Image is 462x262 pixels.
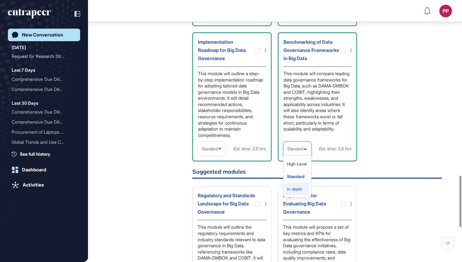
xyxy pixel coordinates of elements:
[12,51,76,61] div: Request for Research Structure Details
[12,84,76,94] div: Comprehensive Due Diligence and Competitor Intelligence Report for Sensed AI in the AI SAR Market
[198,70,266,138] div: This module will outline a step-by-step implementation roadmap for adopting tailored data governa...
[12,44,26,51] div: [DATE]
[12,137,76,147] div: Global Trends and Use Cases of 3D Body Scanning in Retail: Focus on Uniqlo and Potential for Boyn...
[8,164,80,176] a: Dashboard
[12,137,71,147] div: Global Trends and Use Cas...
[285,170,309,183] li: Standard
[285,158,309,170] li: High-Level
[319,145,351,153] div: Est. time: 3.5 hrs
[12,127,76,137] div: Procurement of Laptops and Cisco Switches for Office Setup
[202,147,218,151] span: Standard
[12,74,76,84] div: Comprehensive Due Diligence and Competitor Intelligence Report for WeFarm: Market Insights and St...
[12,151,80,157] a: See full history
[22,32,63,38] div: New Conversation
[12,51,71,61] div: Request for Research Stru...
[198,192,255,216] div: Regulatory and Standards Landscape for Big Data Governance
[285,183,309,195] li: In-depth
[234,145,266,153] div: Est. time: 2.5 hrs
[12,107,76,117] div: Comprehensive Due Diligence and Competitor Intelligence Report for Marsirius in Healthtech
[12,99,38,107] div: Last 30 Days
[283,38,340,63] div: Benchmarking of Data Governance Frameworks in Big Data
[439,5,452,17] button: PP
[12,66,35,74] div: Last 7 Days
[12,74,71,84] div: Comprehensive Due Diligen...
[8,29,80,41] a: New Conversation
[12,117,71,127] div: Comprehensive Due Diligen...
[287,147,303,151] span: Standard
[8,9,51,19] div: entrapeer-logo
[22,167,46,173] div: Dashboard
[20,151,50,157] span: See full history
[12,84,71,94] div: Comprehensive Due Diligen...
[12,117,76,127] div: Comprehensive Due Diligence Report for Healysense in AI-Driven Hybrid Solutions
[8,179,80,191] a: Activities
[23,182,44,188] div: Activities
[192,169,442,179] h6: Suggested modules
[283,70,351,138] div: This module will compare leading data governance frameworks for Big Data, such as DAMA-DMBOK and ...
[12,107,71,117] div: Comprehensive Due Diligen...
[198,38,254,63] div: Implementation Roadmap for Big Data Governance
[283,192,339,216] div: Key Metrics for Evaluating Big Data Governance
[12,127,71,137] div: Procurement of Laptops an...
